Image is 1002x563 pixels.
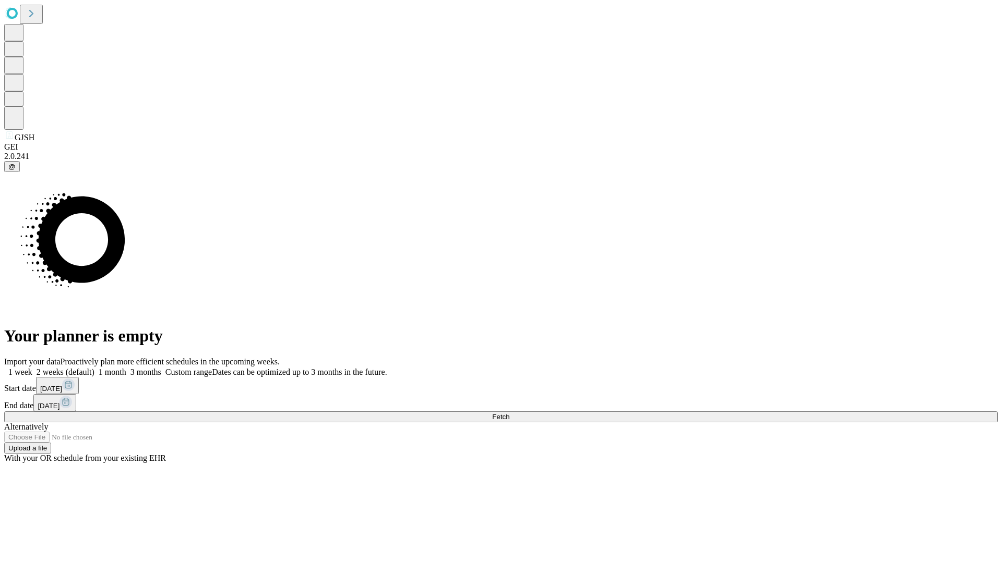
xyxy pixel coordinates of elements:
span: [DATE] [38,402,59,410]
span: @ [8,163,16,170]
span: Import your data [4,357,61,366]
h1: Your planner is empty [4,326,998,346]
div: Start date [4,377,998,394]
span: Fetch [492,413,509,421]
div: GEI [4,142,998,152]
button: Upload a file [4,443,51,454]
span: 1 week [8,368,32,376]
span: GJSH [15,133,34,142]
span: With your OR schedule from your existing EHR [4,454,166,462]
button: [DATE] [36,377,79,394]
span: 2 weeks (default) [37,368,94,376]
button: @ [4,161,20,172]
span: Alternatively [4,422,48,431]
span: 3 months [130,368,161,376]
span: Dates can be optimized up to 3 months in the future. [212,368,387,376]
button: Fetch [4,411,998,422]
div: 2.0.241 [4,152,998,161]
button: [DATE] [33,394,76,411]
span: Proactively plan more efficient schedules in the upcoming weeks. [61,357,280,366]
span: Custom range [165,368,212,376]
span: 1 month [99,368,126,376]
span: [DATE] [40,385,62,393]
div: End date [4,394,998,411]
